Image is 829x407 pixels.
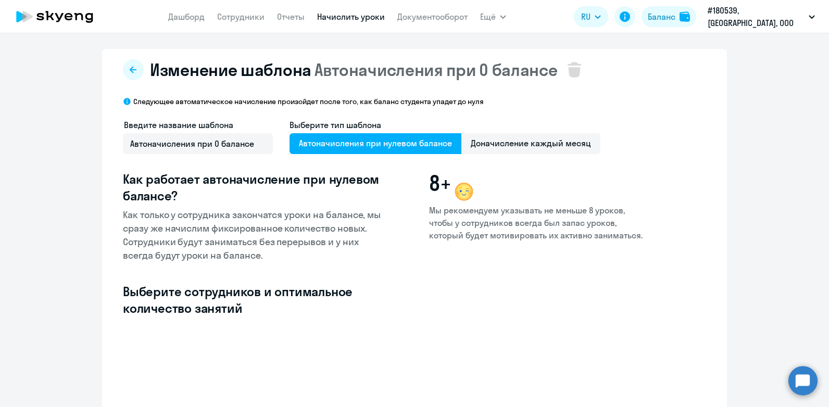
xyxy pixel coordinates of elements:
[123,283,386,316] h3: Выберите сотрудников и оптимальное количество занятий
[123,133,273,154] input: Без названия
[397,11,468,22] a: Документооборот
[708,4,805,29] p: #180539, [GEOGRAPHIC_DATA], ООО
[581,10,591,23] span: RU
[168,11,205,22] a: Дашборд
[150,59,311,80] span: Изменение шаблона
[480,6,506,27] button: Ещё
[217,11,265,22] a: Сотрудники
[429,204,644,241] p: Мы рекомендуем указывать не меньше 8 уроков, чтобы у сотрудников всегда был запас уроков, который...
[574,6,608,27] button: RU
[480,10,496,23] span: Ещё
[133,97,484,106] p: Следующее автоматическое начисление произойдет после того, как баланс студента упадет до нуля
[315,59,558,80] span: Автоначисления при 0 балансе
[317,11,385,22] a: Начислить уроки
[277,11,305,22] a: Отчеты
[680,11,690,22] img: balance
[124,120,233,130] span: Введите название шаблона
[648,10,675,23] div: Баланс
[429,171,451,196] span: 8+
[123,171,386,204] h3: Как работает автоначисление при нулевом балансе?
[290,133,461,154] span: Автоначисления при нулевом балансе
[642,6,696,27] button: Балансbalance
[451,179,476,204] img: wink
[461,133,600,154] span: Доначисление каждый месяц
[123,208,386,262] p: Как только у сотрудника закончатся уроки на балансе, мы сразу же начислим фиксированное количеств...
[290,119,600,131] h4: Выберите тип шаблона
[702,4,820,29] button: #180539, [GEOGRAPHIC_DATA], ООО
